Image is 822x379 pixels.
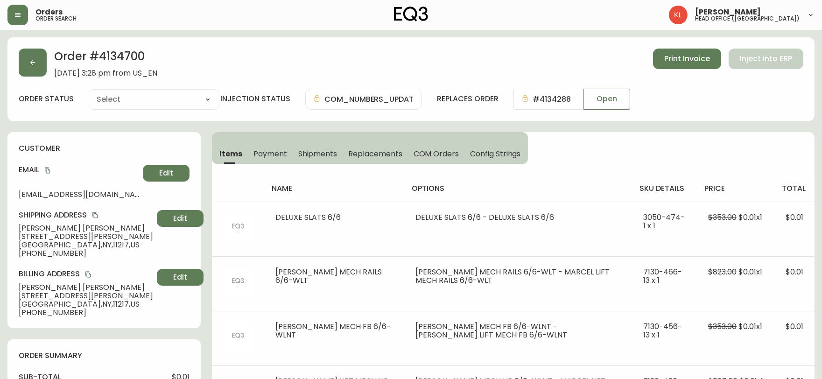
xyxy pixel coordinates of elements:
button: Edit [143,165,190,182]
span: [PERSON_NAME] [PERSON_NAME] [19,224,153,232]
span: $823.00 [708,267,737,277]
span: DELUXE SLATS 6/6 [275,212,341,223]
span: Print Invoice [664,54,710,64]
h4: Email [19,165,139,175]
label: order status [19,94,74,104]
span: $353.00 [708,321,737,332]
span: [PERSON_NAME] MECH FB 6/6-WLNT [275,321,391,340]
span: [GEOGRAPHIC_DATA] , NY , 11217 , US [19,241,153,249]
span: $0.01 [786,212,803,223]
h4: injection status [220,94,290,104]
span: $353.00 [708,212,737,223]
span: $0.01 x 1 [738,212,762,223]
span: [PHONE_NUMBER] [19,309,153,317]
span: Orders [35,8,63,16]
span: [PERSON_NAME] MECH RAILS 6/6-WLT [275,267,382,286]
span: 7130-456-13 x 1 [643,321,682,340]
span: [STREET_ADDRESS][PERSON_NAME] [19,292,153,300]
span: Edit [173,213,187,224]
li: [PERSON_NAME] MECH RAILS 6/6-WLT - MARCEL LIFT MECH RAILS 6/6-WLT [415,268,621,285]
button: Edit [157,269,204,286]
span: [DATE] 3:28 pm from US_EN [54,69,157,77]
button: copy [43,166,52,175]
img: 404Image.svg [223,268,253,298]
span: [GEOGRAPHIC_DATA] , NY , 11217 , US [19,300,153,309]
span: [PERSON_NAME] [PERSON_NAME] [19,283,153,292]
span: Edit [173,272,187,282]
span: [EMAIL_ADDRESS][DOMAIN_NAME] [19,190,139,199]
h4: order summary [19,351,190,361]
img: 404Image.svg [223,323,253,352]
img: 2c0c8aa7421344cf0398c7f872b772b5 [669,6,688,24]
li: DELUXE SLATS 6/6 - DELUXE SLATS 6/6 [415,213,621,222]
button: copy [84,270,93,279]
img: 404Image.svg [223,213,253,243]
h4: price [704,183,767,194]
span: $0.01 [786,267,803,277]
span: 7130-466-13 x 1 [643,267,682,286]
span: [PERSON_NAME] [695,8,761,16]
span: Config Strings [470,149,520,159]
span: Shipments [298,149,337,159]
h4: Billing Address [19,269,153,279]
button: Print Invoice [653,49,721,69]
span: [STREET_ADDRESS][PERSON_NAME] [19,232,153,241]
h4: options [412,183,625,194]
span: Items [219,149,242,159]
h5: order search [35,16,77,21]
button: Edit [157,210,204,227]
span: COM Orders [414,149,459,159]
span: $0.01 [786,321,803,332]
h4: sku details [639,183,689,194]
span: Payment [253,149,287,159]
h4: Shipping Address [19,210,153,220]
span: $0.01 x 1 [738,267,762,277]
h4: replaces order [437,94,499,104]
h4: name [272,183,397,194]
h4: customer [19,143,190,154]
h5: head office ([GEOGRAPHIC_DATA]) [695,16,800,21]
span: Replacements [348,149,402,159]
h2: Order # 4134700 [54,49,157,69]
span: $0.01 x 1 [738,321,762,332]
span: Edit [159,168,173,178]
button: copy [91,211,100,220]
span: 3050-474-1 x 1 [643,212,685,231]
span: Open [597,94,617,104]
li: [PERSON_NAME] MECH FB 6/6-WLNT - [PERSON_NAME] LIFT MECH FB 6/6-WLNT [415,323,621,339]
img: logo [394,7,429,21]
h4: total [782,183,807,194]
button: Open [583,89,630,110]
span: [PHONE_NUMBER] [19,249,153,258]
